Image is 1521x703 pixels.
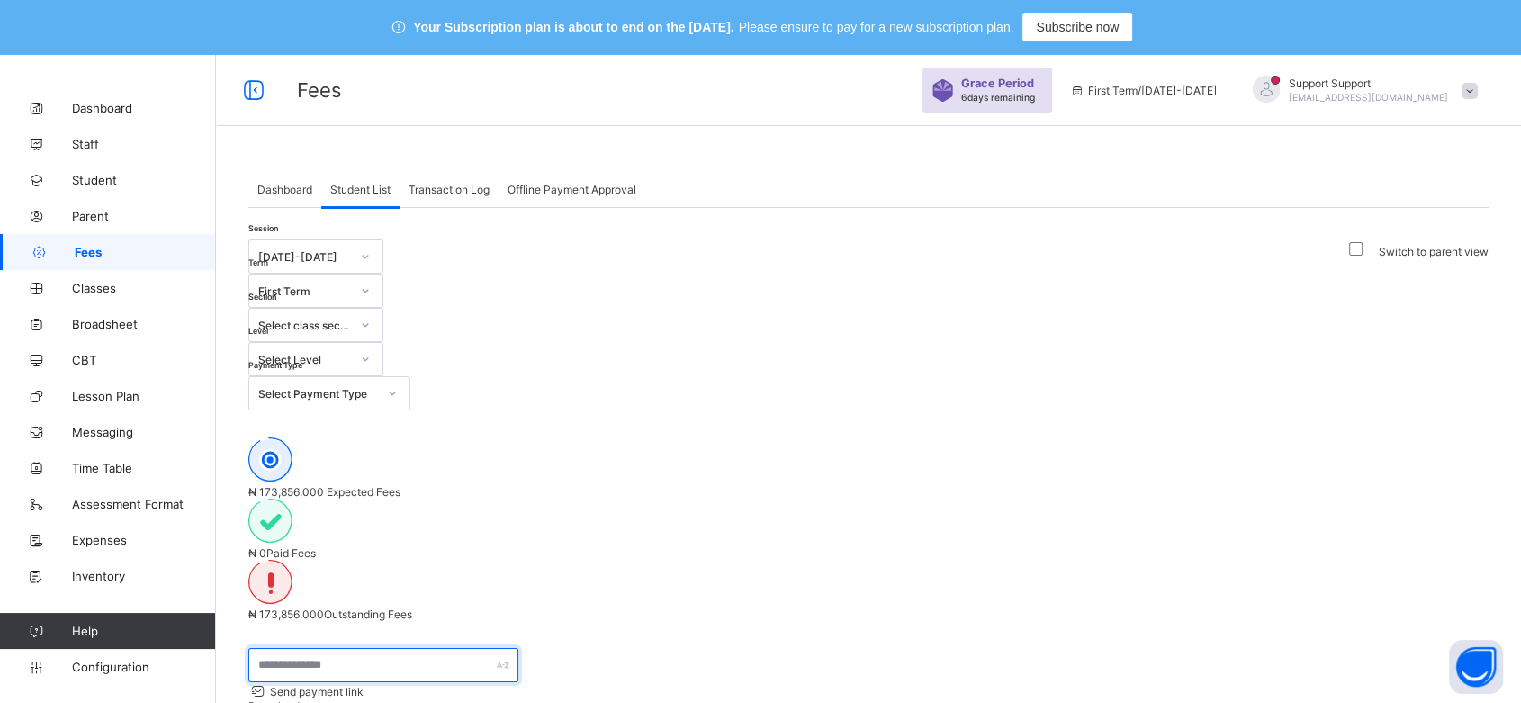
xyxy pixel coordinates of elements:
span: Level [248,326,268,336]
span: ₦ 173,856,000 [248,485,324,499]
span: Dashboard [257,183,312,196]
div: First Term [258,284,350,298]
img: sticker-purple.71386a28dfed39d6af7621340158ba97.svg [931,79,954,102]
span: Lesson Plan [72,389,216,403]
span: Fees [297,78,342,102]
span: Session [248,223,278,233]
span: Transaction Log [409,183,490,196]
span: ₦ 0 [248,546,266,560]
label: Switch to parent view [1379,245,1489,258]
span: Classes [72,281,216,295]
span: Broadsheet [72,317,216,331]
span: Expenses [72,533,216,547]
div: Select Payment Type [258,387,377,401]
span: Subscribe now [1036,20,1119,34]
span: Section [248,292,276,302]
div: Select Level [258,353,350,366]
img: paid-1.3eb1404cbcb1d3b736510a26bbfa3ccb.svg [248,499,292,544]
img: expected-1.03dd87d44185fb6c27cc9b2570c10499.svg [248,437,292,482]
span: Support Support [1289,77,1448,90]
span: Outstanding Fees [324,608,412,621]
span: Configuration [72,660,215,674]
span: Inventory [72,569,216,583]
span: Paid Fees [266,546,316,560]
span: Your Subscription plan is about to end on the [DATE]. [413,20,733,34]
span: Student [72,173,216,187]
span: Grace Period [961,77,1034,90]
span: Send payment link [267,685,364,698]
span: session/term information [1070,84,1217,97]
img: outstanding-1.146d663e52f09953f639664a84e30106.svg [248,560,292,605]
span: ₦ 173,856,000 [248,608,324,621]
div: Select class section [258,319,350,332]
div: SupportSupport [1235,76,1487,105]
span: [EMAIL_ADDRESS][DOMAIN_NAME] [1289,92,1448,103]
span: Student List [330,183,391,196]
span: Messaging [72,425,216,439]
span: Time Table [72,461,216,475]
span: Expected Fees [327,485,400,499]
div: [DATE]-[DATE] [258,250,350,264]
span: 6 days remaining [961,92,1035,103]
span: Please ensure to pay for a new subscription plan. [739,20,1014,34]
span: Staff [72,137,216,151]
button: Open asap [1449,640,1503,694]
span: Parent [72,209,216,223]
span: Fees [75,245,216,259]
span: Offline Payment Approval [508,183,636,196]
span: Payment Type [248,360,302,370]
span: Assessment Format [72,497,216,511]
span: CBT [72,353,216,367]
span: Term [248,257,268,267]
span: Dashboard [72,101,216,115]
span: Help [72,624,215,638]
